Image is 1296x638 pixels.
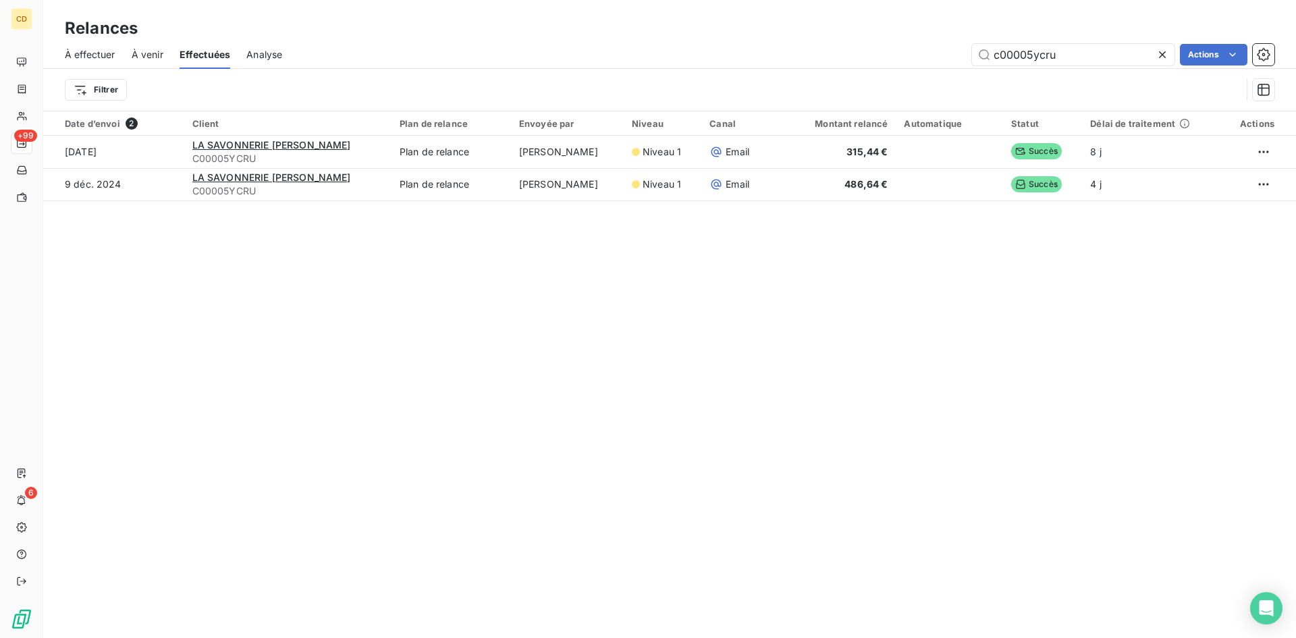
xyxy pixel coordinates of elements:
[1090,118,1175,129] span: Délai de traitement
[726,178,749,191] span: Email
[192,152,383,165] span: C00005YCRU
[192,171,351,183] span: LA SAVONNERIE [PERSON_NAME]
[643,145,681,159] span: Niveau 1
[65,79,127,101] button: Filtrer
[400,118,503,129] div: Plan de relance
[43,136,184,168] td: [DATE]
[846,146,888,157] span: 315,44 €
[65,16,138,41] h3: Relances
[192,118,219,129] span: Client
[643,178,681,191] span: Niveau 1
[709,118,763,129] div: Canal
[726,145,749,159] span: Email
[1011,143,1062,159] span: Succès
[1011,176,1062,192] span: Succès
[25,487,37,499] span: 6
[519,118,616,129] div: Envoyée par
[779,118,888,129] div: Montant relancé
[11,8,32,30] div: CD
[632,118,693,129] div: Niveau
[1250,592,1282,624] div: Open Intercom Messenger
[192,139,351,151] span: LA SAVONNERIE [PERSON_NAME]
[511,136,624,168] td: [PERSON_NAME]
[126,117,138,130] span: 2
[43,168,184,201] td: 9 déc. 2024
[1011,118,1074,129] div: Statut
[511,168,624,201] td: [PERSON_NAME]
[65,48,115,61] span: À effectuer
[844,178,888,190] span: 486,64 €
[391,136,511,168] td: Plan de relance
[1180,44,1247,65] button: Actions
[1082,168,1220,201] td: 4 j
[391,168,511,201] td: Plan de relance
[180,48,231,61] span: Effectuées
[192,184,383,198] span: C00005YCRU
[1228,118,1274,129] div: Actions
[65,117,176,130] div: Date d’envoi
[904,118,995,129] div: Automatique
[1082,136,1220,168] td: 8 j
[972,44,1174,65] input: Rechercher
[11,608,32,630] img: Logo LeanPay
[132,48,163,61] span: À venir
[246,48,282,61] span: Analyse
[14,130,37,142] span: +99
